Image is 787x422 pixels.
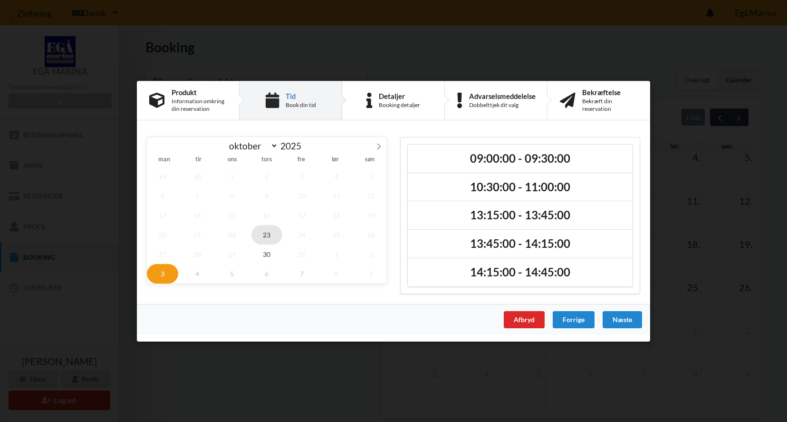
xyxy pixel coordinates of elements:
[286,166,317,186] span: oktober 3, 2025
[355,166,387,186] span: oktober 5, 2025
[286,186,317,205] span: oktober 10, 2025
[147,157,181,163] span: man
[286,225,317,244] span: oktober 24, 2025
[182,186,213,205] span: oktober 7, 2025
[172,88,227,96] div: Produkt
[147,244,178,264] span: oktober 27, 2025
[414,151,626,166] h2: 09:00:00 - 09:30:00
[147,225,178,244] span: oktober 20, 2025
[355,264,387,283] span: november 9, 2025
[284,157,318,163] span: fre
[147,186,178,205] span: oktober 6, 2025
[216,205,248,225] span: oktober 15, 2025
[147,166,178,186] span: september 29, 2025
[321,186,352,205] span: oktober 11, 2025
[286,101,316,108] div: Book din tid
[321,264,352,283] span: november 8, 2025
[216,244,248,264] span: oktober 29, 2025
[182,264,213,283] span: november 4, 2025
[286,205,317,225] span: oktober 17, 2025
[321,166,352,186] span: oktober 4, 2025
[504,311,545,328] div: Afbryd
[379,92,420,99] div: Detaljer
[553,311,595,328] div: Forrige
[182,225,213,244] span: oktober 21, 2025
[414,179,626,194] h2: 10:30:00 - 11:00:00
[414,208,626,223] h2: 13:15:00 - 13:45:00
[603,311,642,328] div: Næste
[321,205,352,225] span: oktober 18, 2025
[147,264,178,283] span: november 3, 2025
[251,186,283,205] span: oktober 9, 2025
[582,88,638,96] div: Bekræftelse
[216,186,248,205] span: oktober 8, 2025
[318,157,353,163] span: lør
[216,225,248,244] span: oktober 22, 2025
[216,166,248,186] span: oktober 1, 2025
[321,225,352,244] span: oktober 25, 2025
[278,140,309,151] input: Year
[469,92,536,99] div: Advarselsmeddelelse
[355,186,387,205] span: oktober 12, 2025
[215,157,250,163] span: ons
[147,205,178,225] span: oktober 13, 2025
[172,97,227,112] div: Information omkring din reservation
[251,244,283,264] span: oktober 30, 2025
[286,244,317,264] span: oktober 31, 2025
[251,264,283,283] span: november 6, 2025
[414,236,626,251] h2: 13:45:00 - 14:15:00
[181,157,215,163] span: tir
[414,265,626,280] h2: 14:15:00 - 14:45:00
[286,264,317,283] span: november 7, 2025
[182,205,213,225] span: oktober 14, 2025
[182,244,213,264] span: oktober 28, 2025
[182,166,213,186] span: september 30, 2025
[286,92,316,99] div: Tid
[216,264,248,283] span: november 5, 2025
[251,205,283,225] span: oktober 16, 2025
[379,101,420,108] div: Booking detaljer
[251,225,283,244] span: oktober 23, 2025
[469,101,536,108] div: Dobbelttjek dit valg
[355,205,387,225] span: oktober 19, 2025
[355,244,387,264] span: november 2, 2025
[251,166,283,186] span: oktober 2, 2025
[582,97,638,112] div: Bekræft din reservation
[355,225,387,244] span: oktober 26, 2025
[353,157,387,163] span: søn
[321,244,352,264] span: november 1, 2025
[224,140,278,152] select: Month
[250,157,284,163] span: tors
